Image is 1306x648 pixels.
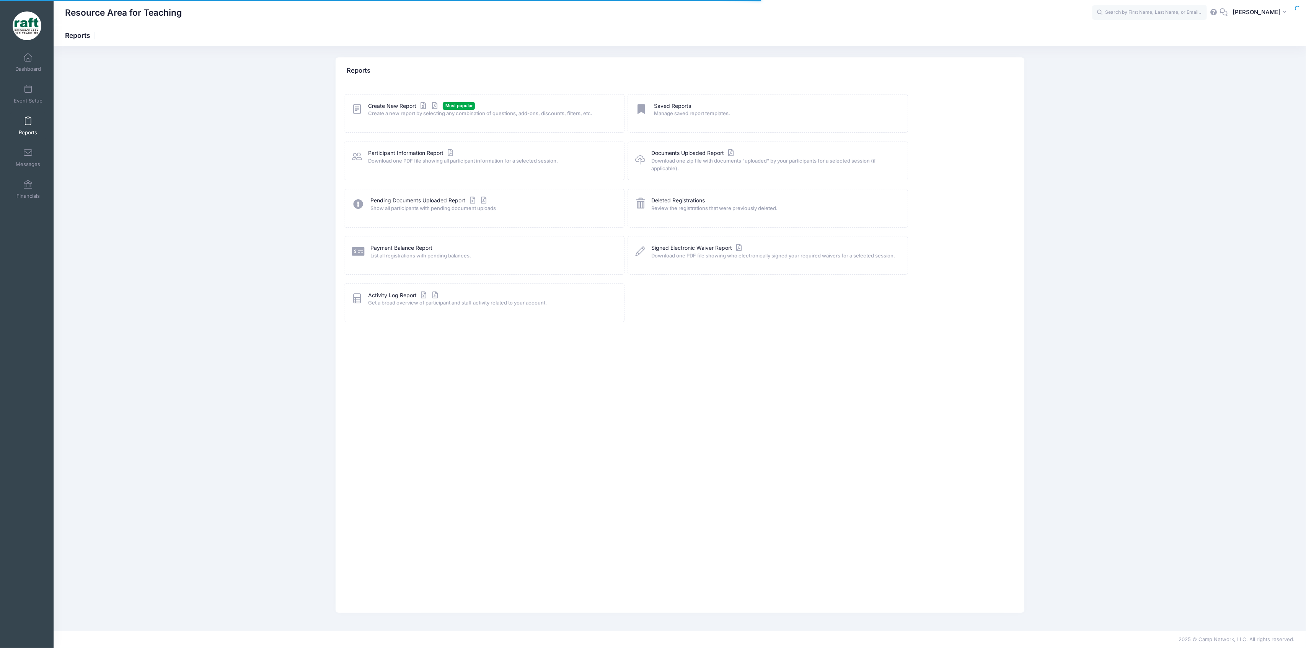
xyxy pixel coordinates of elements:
[1179,636,1295,642] span: 2025 © Camp Network, LLC. All rights reserved.
[651,252,898,260] span: Download one PDF file showing who electronically signed your required waivers for a selected sess...
[1092,5,1207,20] input: Search by First Name, Last Name, or Email...
[13,11,41,40] img: Resource Area for Teaching
[1233,8,1281,16] span: [PERSON_NAME]
[10,144,46,171] a: Messages
[16,193,40,199] span: Financials
[651,244,743,252] a: Signed Electronic Waiver Report
[368,157,615,165] span: Download one PDF file showing all participant information for a selected session.
[654,110,898,117] span: Manage saved report templates.
[347,60,370,82] h4: Reports
[371,252,615,260] span: List all registrations with pending balances.
[651,197,705,205] a: Deleted Registrations
[1228,4,1295,21] button: [PERSON_NAME]
[371,197,489,205] a: Pending Documents Uploaded Report
[16,161,40,168] span: Messages
[10,176,46,203] a: Financials
[19,129,37,136] span: Reports
[10,112,46,139] a: Reports
[651,157,898,172] span: Download one zip file with documents "uploaded" by your participants for a selected session (if a...
[654,102,691,110] a: Saved Reports
[368,110,615,117] span: Create a new report by selecting any combination of questions, add-ons, discounts, filters, etc.
[368,299,615,307] span: Get a broad overview of participant and staff activity related to your account.
[14,98,42,104] span: Event Setup
[368,291,440,300] a: Activity Log Report
[443,102,475,109] span: Most popular
[15,66,41,72] span: Dashboard
[651,149,735,157] a: Documents Uploaded Report
[65,31,97,39] h1: Reports
[368,149,455,157] a: Participant Information Report
[651,205,898,212] span: Review the registrations that were previously deleted.
[371,205,615,212] span: Show all participants with pending document uploads
[371,244,433,252] a: Payment Balance Report
[10,81,46,107] a: Event Setup
[10,49,46,76] a: Dashboard
[368,102,439,110] a: Create New Report
[65,4,182,21] h1: Resource Area for Teaching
